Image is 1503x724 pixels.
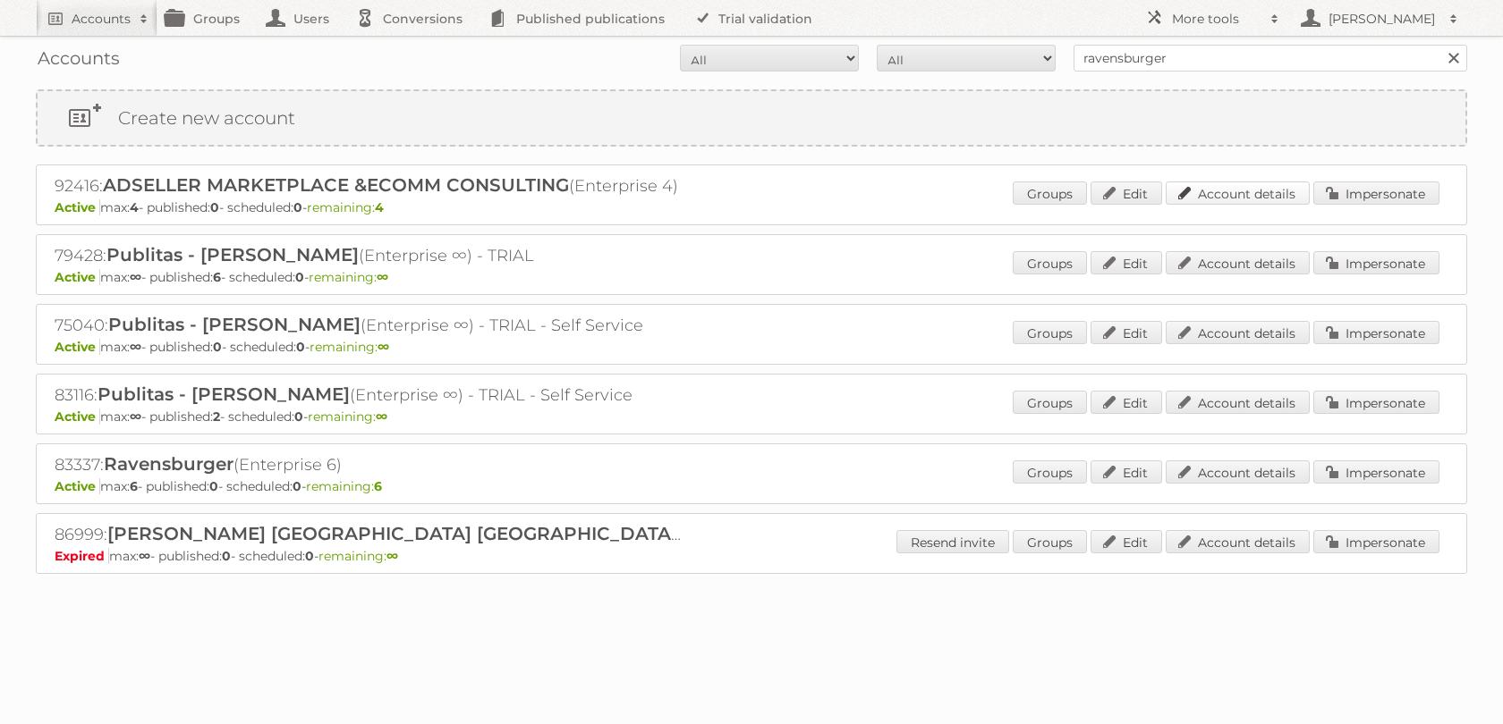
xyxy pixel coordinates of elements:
span: remaining: [318,548,398,564]
span: [PERSON_NAME] [GEOGRAPHIC_DATA] [GEOGRAPHIC_DATA] [107,523,681,544]
strong: 0 [294,408,303,425]
strong: 0 [209,478,218,494]
strong: ∞ [377,269,388,285]
span: remaining: [310,339,389,355]
span: Active [55,408,100,425]
strong: 4 [375,199,384,215]
strong: ∞ [376,408,387,425]
a: Impersonate [1313,530,1439,553]
h2: 86999: (Bronze ∞) - TRIAL - Self Service [55,523,681,546]
strong: 0 [213,339,222,355]
span: Active [55,269,100,285]
h2: [PERSON_NAME] [1324,10,1440,28]
a: Account details [1166,530,1310,553]
strong: 0 [293,199,302,215]
a: Impersonate [1313,460,1439,484]
strong: 6 [130,478,138,494]
a: Edit [1091,251,1162,274]
strong: 2 [213,408,220,425]
span: remaining: [308,408,387,425]
strong: 0 [210,199,219,215]
strong: ∞ [378,339,389,355]
strong: 0 [295,269,304,285]
strong: ∞ [139,548,150,564]
a: Edit [1091,530,1162,553]
span: Active [55,199,100,215]
a: Groups [1013,530,1087,553]
a: Impersonate [1313,391,1439,414]
h2: 83337: (Enterprise 6) [55,453,681,476]
span: Active [55,339,100,355]
a: Edit [1091,391,1162,414]
span: Publitas - [PERSON_NAME] [108,314,361,335]
strong: ∞ [386,548,398,564]
p: max: - published: - scheduled: - [55,548,1448,564]
a: Groups [1013,321,1087,344]
a: Groups [1013,251,1087,274]
span: remaining: [309,269,388,285]
p: max: - published: - scheduled: - [55,269,1448,285]
strong: 0 [222,548,231,564]
a: Account details [1166,391,1310,414]
h2: Accounts [72,10,131,28]
span: Expired [55,548,109,564]
strong: 6 [374,478,382,494]
a: Impersonate [1313,251,1439,274]
a: Impersonate [1313,321,1439,344]
span: ADSELLER MARKETPLACE &ECOMM CONSULTING [103,174,569,196]
a: Resend invite [896,530,1009,553]
a: Account details [1166,251,1310,274]
a: Account details [1166,321,1310,344]
span: Ravensburger [104,453,234,475]
p: max: - published: - scheduled: - [55,339,1448,355]
a: Groups [1013,460,1087,484]
a: Edit [1091,181,1162,205]
a: Groups [1013,181,1087,205]
strong: ∞ [130,408,141,425]
h2: More tools [1172,10,1261,28]
p: max: - published: - scheduled: - [55,478,1448,494]
a: Create new account [38,91,1465,145]
p: max: - published: - scheduled: - [55,199,1448,215]
span: Publitas - [PERSON_NAME] [106,244,359,265]
strong: 6 [213,269,221,285]
span: remaining: [306,478,382,494]
h2: 83116: (Enterprise ∞) - TRIAL - Self Service [55,383,681,407]
a: Account details [1166,460,1310,484]
h2: 92416: (Enterprise 4) [55,174,681,198]
a: Edit [1091,321,1162,344]
a: Account details [1166,181,1310,205]
a: Edit [1091,460,1162,484]
span: Active [55,478,100,494]
h2: 75040: (Enterprise ∞) - TRIAL - Self Service [55,314,681,337]
strong: ∞ [130,339,141,355]
a: Groups [1013,391,1087,414]
strong: 0 [305,548,314,564]
strong: 4 [130,199,139,215]
strong: ∞ [130,269,141,285]
span: remaining: [307,199,384,215]
strong: 0 [293,478,301,494]
h2: 79428: (Enterprise ∞) - TRIAL [55,244,681,267]
strong: 0 [296,339,305,355]
p: max: - published: - scheduled: - [55,408,1448,425]
a: Impersonate [1313,181,1439,205]
span: Publitas - [PERSON_NAME] [98,383,350,405]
